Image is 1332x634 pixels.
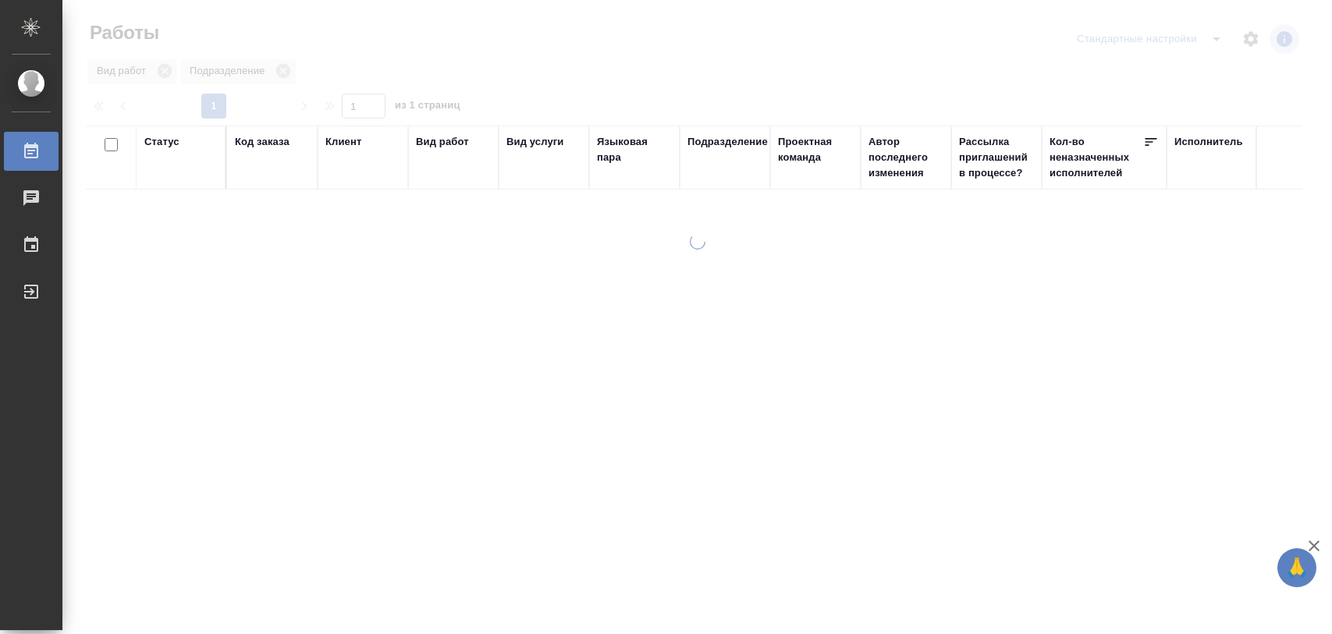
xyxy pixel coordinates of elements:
div: Языковая пара [597,134,672,165]
div: Клиент [325,134,361,150]
div: Кол-во неназначенных исполнителей [1050,134,1143,181]
div: Вид услуги [506,134,564,150]
div: Автор последнего изменения [868,134,943,181]
div: Проектная команда [778,134,853,165]
div: Статус [144,134,179,150]
div: Рассылка приглашений в процессе? [959,134,1034,181]
div: Вид работ [416,134,469,150]
span: 🙏 [1284,551,1310,584]
div: Код заказа [235,134,289,150]
div: Исполнитель [1174,134,1243,150]
div: Подразделение [687,134,768,150]
button: 🙏 [1277,548,1316,587]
